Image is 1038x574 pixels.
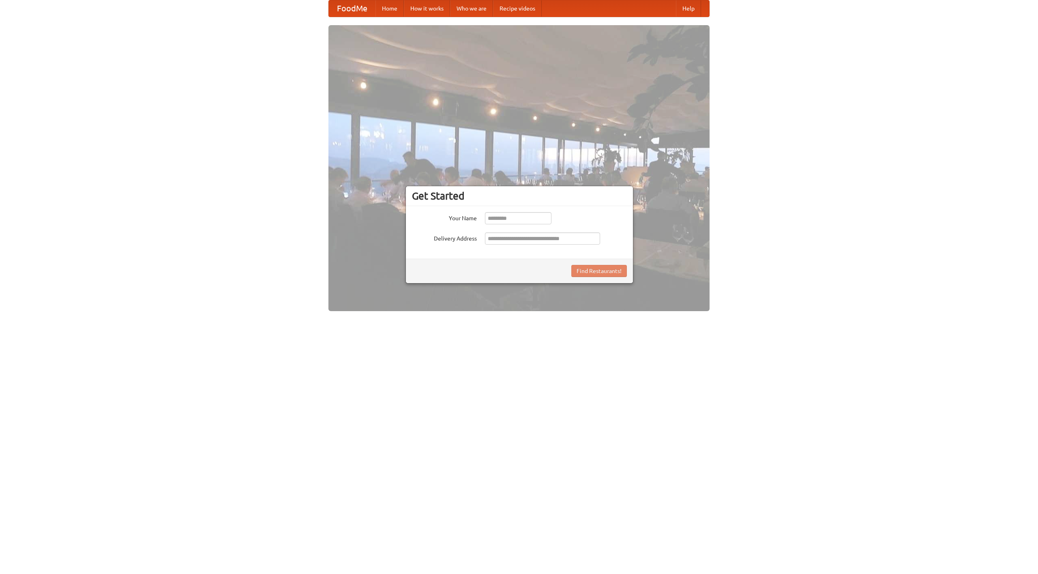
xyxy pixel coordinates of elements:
h3: Get Started [412,190,627,202]
a: Home [375,0,404,17]
label: Your Name [412,212,477,222]
a: Help [676,0,701,17]
a: Who we are [450,0,493,17]
button: Find Restaurants! [571,265,627,277]
a: Recipe videos [493,0,542,17]
a: How it works [404,0,450,17]
label: Delivery Address [412,232,477,243]
a: FoodMe [329,0,375,17]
